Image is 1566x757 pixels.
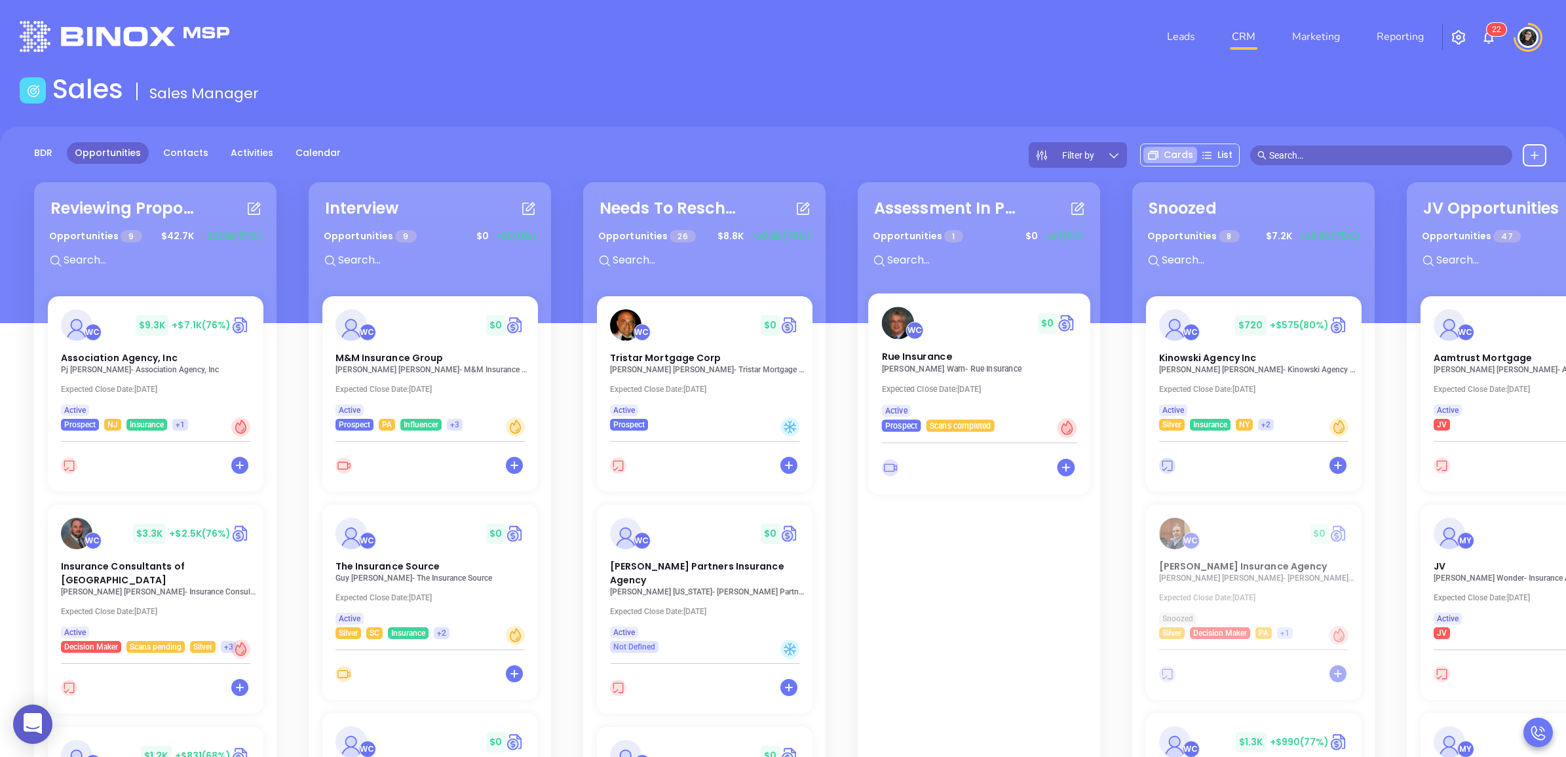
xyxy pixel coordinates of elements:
span: +1 [176,417,185,432]
input: Search... [1160,252,1357,269]
p: Matt Straley - Insurance Consultants of Pittsburgh [61,587,258,596]
span: Active [1437,403,1459,417]
a: profileWalter Contreras$0Circle dollarThe Insurance SourceGuy [PERSON_NAME]- The Insurance Source... [322,505,538,639]
a: Marketing [1287,24,1345,50]
div: Walter Contreras [85,324,102,341]
span: Silver [193,640,212,654]
p: Opportunities [873,224,963,248]
div: Hot [1057,418,1077,438]
span: Tristar Mortgage Corp [610,351,721,364]
p: Danny Saraf - Tristar Mortgage Corp [610,365,807,374]
input: Search... [611,252,808,269]
div: Warm [1329,417,1348,437]
p: Opportunities [1422,224,1521,248]
img: Quote [1057,313,1077,333]
div: Walter Contreras [85,532,102,549]
span: Silver [1162,626,1181,640]
div: Cold [780,640,799,659]
a: Quote [1329,524,1348,543]
a: profileWalter Contreras$0Circle dollarM&M Insurance Group[PERSON_NAME] [PERSON_NAME]- M&M Insuran... [322,296,538,431]
span: +$5.4K (75%) [1299,229,1360,243]
div: List [1197,147,1236,163]
span: PA [382,417,392,432]
span: Active [64,625,86,640]
span: Active [613,625,635,640]
span: Decision Maker [64,640,118,654]
a: Calendar [288,142,349,164]
div: Warm [506,417,525,437]
div: Hot [231,640,250,659]
span: Prospect [613,417,645,432]
a: Quote [231,524,250,543]
span: search [1257,151,1267,160]
div: Hot [231,417,250,437]
span: Prospect [885,418,917,433]
img: Quote [506,524,525,543]
div: Walter Contreras [359,532,376,549]
span: Not Defined [613,640,655,654]
span: 1 [944,230,963,243]
span: Active [1437,611,1459,626]
span: $ 42.7K [158,226,197,246]
p: Craig Wilson - Kinowski Agency Inc [1159,365,1356,374]
div: Walter Contreras [1183,324,1200,341]
p: Pj Giannini - Association Agency, Inc [61,365,258,374]
span: +$990 (77%) [1270,735,1329,748]
div: Walter Contreras [1183,532,1200,549]
img: iconSetting [1451,29,1466,45]
span: JV [1437,417,1447,432]
span: JV [1434,560,1445,573]
img: Meagher Insurance Agency [1159,518,1191,549]
span: $ 0 [1022,226,1041,246]
div: Walter Contreras [634,324,651,341]
p: Elizabeth Moser - M&M Insurance Group [335,365,532,374]
a: Contacts [155,142,216,164]
a: Opportunities [67,142,149,164]
span: +$21.9K (51%) [201,229,261,243]
div: Needs To Reschedule [600,197,744,220]
span: $ 9.3K [136,315,169,336]
a: profileWalter Contreras$0Circle dollar[PERSON_NAME] Partners Insurance Agency[PERSON_NAME] [US_ST... [597,505,812,653]
div: Megan Youmans [1457,532,1474,549]
span: +3 [450,417,459,432]
div: Walter Contreras [1457,324,1474,341]
img: Quote [1329,732,1348,752]
span: $ 1.3K [1236,732,1267,752]
div: Cold [780,417,799,437]
img: Quote [780,315,799,335]
img: Quote [506,732,525,752]
a: profileWalter Contreras$0Circle dollarTristar Mortgage Corp[PERSON_NAME] [PERSON_NAME]- Tristar M... [597,296,812,431]
p: John Warn - Rue Insurance [881,364,1084,374]
img: Quote [780,524,799,543]
img: iconNotification [1481,29,1497,45]
p: Expected Close Date: [DATE] [335,593,532,602]
span: Association Agency, Inc [61,351,178,364]
img: user [1518,27,1538,48]
img: Quote [506,315,525,335]
span: Active [64,403,86,417]
p: Paul Meagher - Meagher Insurance Agency [1159,573,1356,583]
img: Insurance Consultants of Pittsburgh [61,518,92,549]
span: +$6.9K (79%) [750,229,811,243]
span: Insurance [130,417,164,432]
a: profileWalter Contreras$720+$575(80%)Circle dollarKinowski Agency Inc[PERSON_NAME] [PERSON_NAME]-... [1146,296,1362,431]
p: Stacie Washington - Borrelli Partners Insurance Agency [610,587,807,596]
a: BDR [26,142,60,164]
p: Expected Close Date: [DATE] [881,385,1084,394]
img: The Insurance Source [335,518,367,549]
span: JV [1437,626,1447,640]
span: $ 0 [1310,524,1329,544]
span: Snoozed [1162,611,1193,626]
div: Walter Contreras [906,322,923,340]
span: Kinowski Agency Inc [1159,351,1257,364]
p: Expected Close Date: [DATE] [61,385,258,394]
span: +3 [224,640,233,654]
span: Prospect [64,417,96,432]
input: Search... [886,252,1082,269]
img: Quote [231,315,250,335]
sup: 22 [1487,23,1506,36]
div: Cards [1143,147,1197,163]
